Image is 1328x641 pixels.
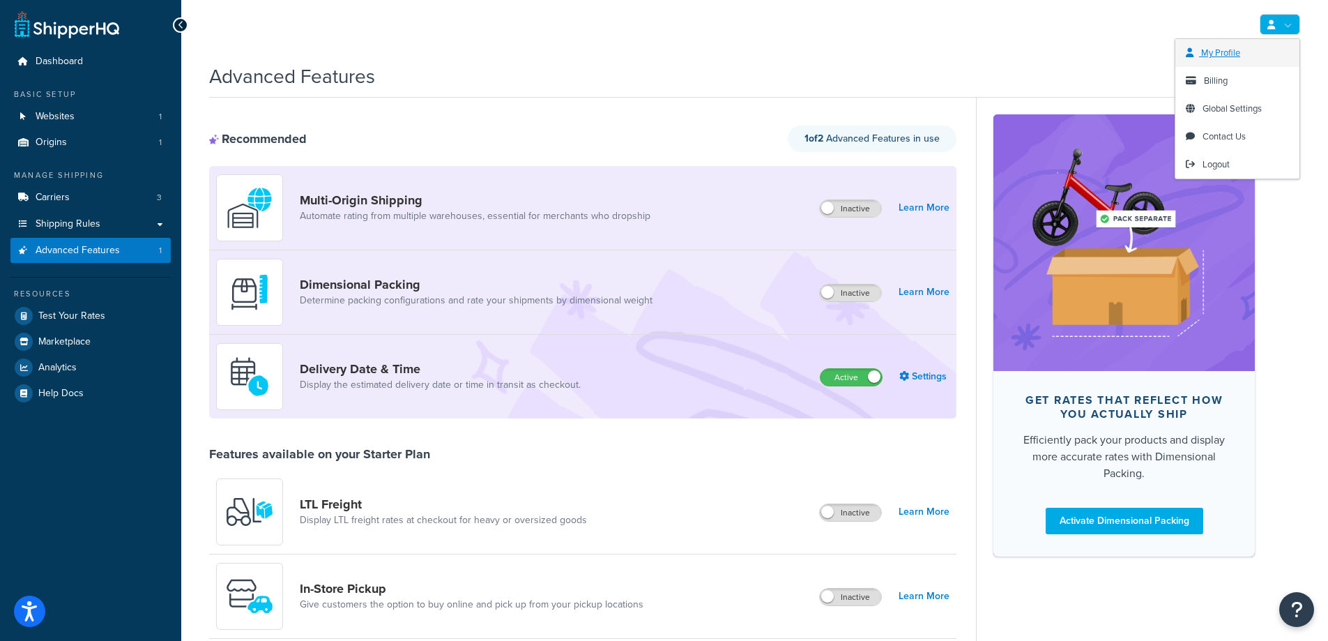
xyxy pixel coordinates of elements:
span: Test Your Rates [38,310,105,322]
a: Settings [899,367,949,386]
span: 1 [159,137,162,149]
a: Delivery Date & Time [300,361,581,377]
div: Manage Shipping [10,169,171,181]
a: Dashboard [10,49,171,75]
div: Get rates that reflect how you actually ship [1016,393,1232,421]
label: Active [821,369,882,386]
a: Activate Dimensional Packing [1046,508,1203,534]
a: Dimensional Packing [300,277,652,292]
a: Determine packing configurations and rate your shipments by dimensional weight [300,294,652,308]
label: Inactive [820,285,881,301]
a: Test Your Rates [10,303,171,329]
button: Open Resource Center [1279,592,1314,627]
img: WatD5o0RtDAAAAAElFTkSuQmCC [225,183,274,232]
div: Features available on your Starter Plan [209,446,430,462]
a: Learn More [899,502,949,522]
a: Websites1 [10,104,171,130]
label: Inactive [820,504,881,521]
a: Global Settings [1175,95,1299,123]
a: Help Docs [10,381,171,406]
img: gfkeb5ejjkALwAAAABJRU5ErkJggg== [225,352,274,401]
span: Global Settings [1203,102,1262,115]
span: Analytics [38,362,77,374]
a: Learn More [899,198,949,218]
a: Marketplace [10,329,171,354]
span: Dashboard [36,56,83,68]
div: Efficiently pack your products and display more accurate rates with Dimensional Packing. [1016,432,1232,482]
span: Advanced Features in use [804,131,940,146]
span: Advanced Features [36,245,120,257]
a: Give customers the option to buy online and pick up from your pickup locations [300,598,643,612]
img: y79ZsPf0fXUFUhFXDzUgf+ktZg5F2+ohG75+v3d2s1D9TjoU8PiyCIluIjV41seZevKCRuEjTPPOKHJsQcmKCXGdfprl3L4q7... [225,488,274,536]
span: Origins [36,137,67,149]
div: Basic Setup [10,89,171,100]
label: Inactive [820,589,881,605]
span: Shipping Rules [36,218,100,230]
li: Carriers [10,185,171,211]
a: Display the estimated delivery date or time in transit as checkout. [300,378,581,392]
span: 3 [157,192,162,204]
span: Billing [1204,74,1228,87]
span: 1 [159,245,162,257]
a: In-Store Pickup [300,581,643,596]
span: Marketplace [38,336,91,348]
strong: 1 of 2 [804,131,823,146]
a: Learn More [899,587,949,606]
a: Logout [1175,151,1299,179]
span: Logout [1203,158,1230,171]
a: Carriers3 [10,185,171,211]
a: Analytics [10,355,171,380]
span: Contact Us [1203,130,1246,143]
a: Shipping Rules [10,211,171,237]
img: feature-image-dim-d40ad3071a2b3c8e08177464837368e35600d3c5e73b18a22c1e4bb210dc32ac.png [1014,135,1234,350]
span: My Profile [1201,46,1240,59]
label: Inactive [820,200,881,217]
li: Advanced Features [10,238,171,264]
a: Display LTL freight rates at checkout for heavy or oversized goods [300,513,587,527]
h1: Advanced Features [209,63,375,90]
a: Contact Us [1175,123,1299,151]
a: Automate rating from multiple warehouses, essential for merchants who dropship [300,209,650,223]
a: LTL Freight [300,497,587,512]
span: Carriers [36,192,70,204]
div: Resources [10,288,171,300]
a: Learn More [899,282,949,302]
span: Help Docs [38,388,84,400]
a: Origins1 [10,130,171,156]
img: DTVBYsAAAAAASUVORK5CYII= [225,268,274,317]
div: Recommended [209,131,307,146]
a: Advanced Features1 [10,238,171,264]
li: Origins [10,130,171,156]
img: wfgcfpwTIucLEAAAAASUVORK5CYII= [225,572,274,621]
a: Multi-Origin Shipping [300,193,650,208]
li: Websites [10,104,171,130]
a: Billing [1175,67,1299,95]
a: My Profile [1175,39,1299,67]
span: Websites [36,111,75,123]
span: 1 [159,111,162,123]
